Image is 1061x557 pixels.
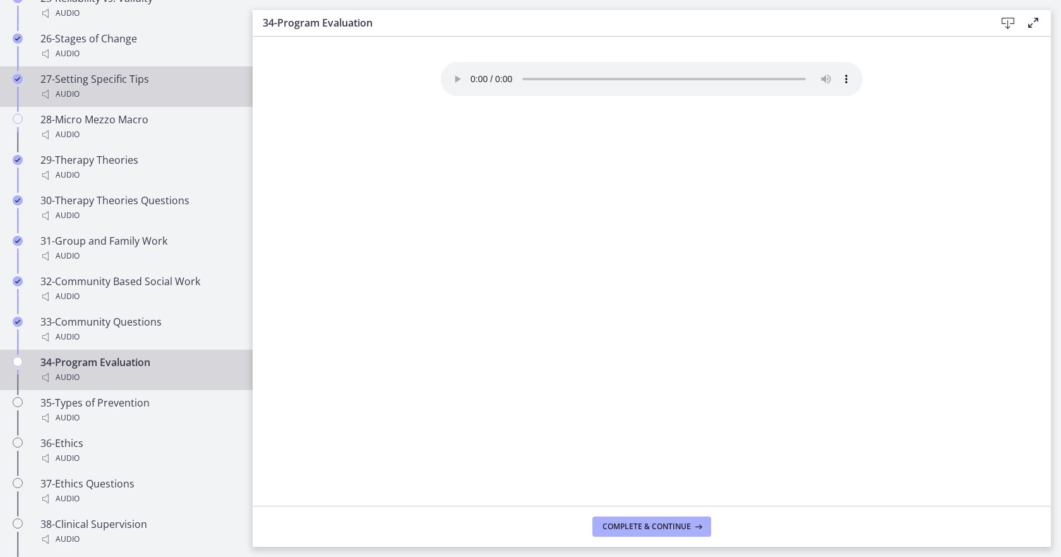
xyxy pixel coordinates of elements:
[40,517,237,547] div: 38-Clinical Supervision
[40,370,237,385] div: Audio
[40,233,237,264] div: 31-Group and Family Work
[40,491,237,506] div: Audio
[40,476,237,506] div: 37-Ethics Questions
[40,152,237,183] div: 29-Therapy Theories
[13,155,23,165] i: Completed
[592,517,711,537] button: Complete & continue
[13,195,23,205] i: Completed
[40,31,237,61] div: 26-Stages of Change
[40,395,237,425] div: 35-Types of Prevention
[40,208,237,223] div: Audio
[40,532,237,547] div: Audio
[40,112,237,142] div: 28-Micro Mezzo Macro
[40,87,237,102] div: Audio
[13,236,23,246] i: Completed
[40,6,237,21] div: Audio
[40,314,237,345] div: 33-Community Questions
[602,522,691,532] span: Complete & continue
[13,34,23,44] i: Completed
[40,289,237,304] div: Audio
[263,15,975,30] h3: 34-Program Evaluation
[13,317,23,327] i: Completed
[40,329,237,345] div: Audio
[40,436,237,466] div: 36-Ethics
[40,127,237,142] div: Audio
[40,168,237,183] div: Audio
[40,355,237,385] div: 34-Program Evaluation
[40,248,237,264] div: Audio
[40,410,237,425] div: Audio
[13,74,23,84] i: Completed
[40,71,237,102] div: 27-Setting Specific Tips
[40,193,237,223] div: 30-Therapy Theories Questions
[40,451,237,466] div: Audio
[40,46,237,61] div: Audio
[40,274,237,304] div: 32-Community Based Social Work
[13,276,23,286] i: Completed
